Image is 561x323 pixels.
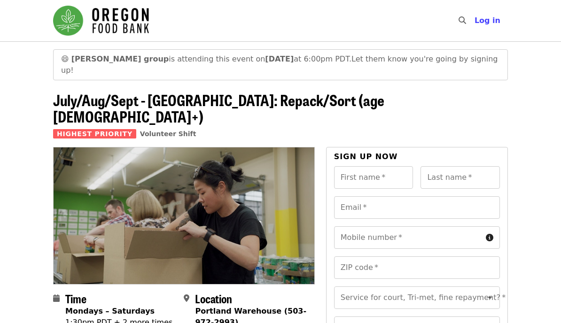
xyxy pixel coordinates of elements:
[195,290,232,307] span: Location
[334,166,413,189] input: First name
[486,233,493,242] i: circle-info icon
[459,16,466,25] i: search icon
[53,129,136,138] span: Highest Priority
[334,226,482,249] input: Mobile number
[184,294,189,303] i: map-marker-alt icon
[54,147,314,284] img: July/Aug/Sept - Portland: Repack/Sort (age 8+) organized by Oregon Food Bank
[265,54,294,63] strong: [DATE]
[65,290,86,307] span: Time
[53,294,60,303] i: calendar icon
[483,291,497,304] button: Open
[53,89,384,127] span: July/Aug/Sept - [GEOGRAPHIC_DATA]: Repack/Sort (age [DEMOGRAPHIC_DATA]+)
[53,6,149,36] img: Oregon Food Bank - Home
[334,152,398,161] span: Sign up now
[65,307,155,315] strong: Mondays – Saturdays
[140,130,196,138] a: Volunteer Shift
[334,256,500,279] input: ZIP code
[71,54,169,63] strong: [PERSON_NAME] group
[421,166,500,189] input: Last name
[467,11,508,30] button: Log in
[472,9,479,32] input: Search
[71,54,351,63] span: is attending this event on at 6:00pm PDT.
[61,54,69,63] span: grinning face emoji
[334,196,500,219] input: Email
[475,16,500,25] span: Log in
